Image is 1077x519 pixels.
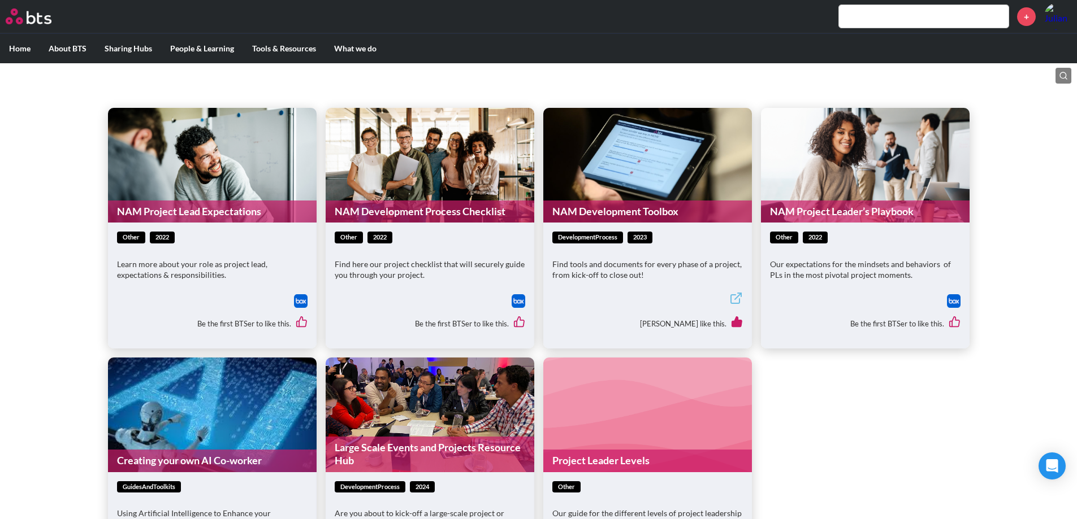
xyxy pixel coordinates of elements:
div: Open Intercom Messenger [1039,452,1066,479]
span: developmentProcess [335,481,405,493]
span: 2022 [367,232,392,243]
img: Julian Lee [1044,3,1071,30]
a: Profile [1044,3,1071,30]
span: 2023 [628,232,652,243]
span: developmentProcess [552,232,623,243]
a: Download file from Box [947,294,961,308]
label: Sharing Hubs [96,34,161,63]
img: BTS Logo [6,8,51,24]
a: + [1017,7,1036,26]
p: Our expectations for the mindsets and behaviors of PLs in the most pivotal project moments. [770,259,961,281]
a: Download file from Box [294,294,308,308]
div: [PERSON_NAME] like this. [552,308,743,339]
span: 2024 [410,481,435,493]
img: Box logo [512,294,525,308]
a: Go home [6,8,72,24]
label: About BTS [40,34,96,63]
div: Be the first BTSer to like this. [335,308,525,339]
a: NAM Development Process Checklist [326,200,534,223]
a: External link [729,291,743,308]
span: guidesAndToolkits [117,481,181,493]
div: Be the first BTSer to like this. [117,308,308,339]
label: Tools & Resources [243,34,325,63]
span: other [117,232,145,243]
p: Find tools and documents for every phase of a project, from kick-off to close out! [552,259,743,281]
span: other [770,232,798,243]
span: 2022 [803,232,828,243]
a: Creating your own AI Co-worker [108,450,317,472]
a: NAM Development Toolbox [543,200,752,223]
span: other [335,232,363,243]
p: Find here our project checklist that will securely guide you through your project. [335,259,525,281]
label: What we do [325,34,386,63]
a: NAM Project Lead Expectations [108,200,317,223]
label: People & Learning [161,34,243,63]
div: Be the first BTSer to like this. [770,308,961,339]
img: Box logo [947,294,961,308]
span: other [552,481,581,493]
p: Learn more about your role as project lead, expectations & responsibilities. [117,259,308,281]
img: Box logo [294,294,308,308]
a: Download file from Box [512,294,525,308]
a: NAM Project Leader’s Playbook [761,200,970,223]
a: Project Leader Levels [543,450,752,472]
span: 2022 [150,232,175,243]
a: Large Scale Events and Projects Resource Hub [326,437,534,472]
